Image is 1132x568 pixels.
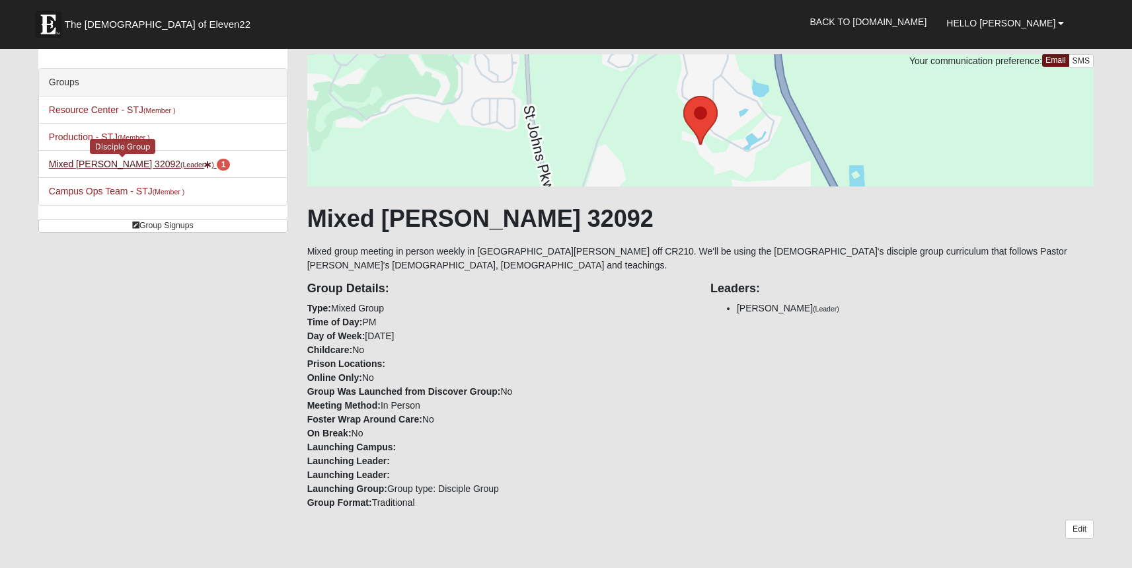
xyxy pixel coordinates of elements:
[813,305,839,313] small: (Leader)
[1042,54,1069,67] a: Email
[307,358,385,369] strong: Prison Locations:
[217,159,231,171] span: number of pending members
[307,469,390,480] strong: Launching Leader:
[307,204,1094,233] h1: Mixed [PERSON_NAME] 32092
[118,134,149,142] small: (Member )
[307,456,390,466] strong: Launching Leader:
[307,428,352,438] strong: On Break:
[307,282,691,296] h4: Group Details:
[909,56,1042,66] span: Your communication preference:
[49,132,150,142] a: Production - STJ(Member )
[307,386,501,397] strong: Group Was Launched from Discover Group:
[180,161,214,169] small: (Leader )
[307,483,387,494] strong: Launching Group:
[49,104,176,115] a: Resource Center - STJ(Member )
[143,106,175,114] small: (Member )
[38,219,287,233] a: Group Signups
[307,372,362,383] strong: Online Only:
[307,345,352,355] strong: Childcare:
[307,317,363,327] strong: Time of Day:
[307,331,365,341] strong: Day of Week:
[307,414,422,425] strong: Foster Wrap Around Care:
[35,11,61,38] img: Eleven22 logo
[1065,520,1094,539] a: Edit
[65,18,250,31] span: The [DEMOGRAPHIC_DATA] of Eleven22
[800,5,936,38] a: Back to [DOMAIN_NAME]
[307,497,372,508] strong: Group Format:
[1069,54,1094,68] a: SMS
[90,139,155,154] div: Disciple Group
[307,400,381,411] strong: Meeting Method:
[307,303,331,313] strong: Type:
[153,188,184,196] small: (Member )
[39,69,287,97] div: Groups
[307,442,396,452] strong: Launching Campus:
[936,7,1074,40] a: Hello [PERSON_NAME]
[737,302,1094,315] li: [PERSON_NAME]
[710,282,1094,296] h4: Leaders:
[49,159,230,169] a: Mixed [PERSON_NAME] 32092(Leader) 1
[49,186,184,196] a: Campus Ops Team - STJ(Member )
[946,18,1055,28] span: Hello [PERSON_NAME]
[297,272,700,510] div: Mixed Group PM [DATE] No No No In Person No No Group type: Disciple Group Traditional
[28,5,293,38] a: The [DEMOGRAPHIC_DATA] of Eleven22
